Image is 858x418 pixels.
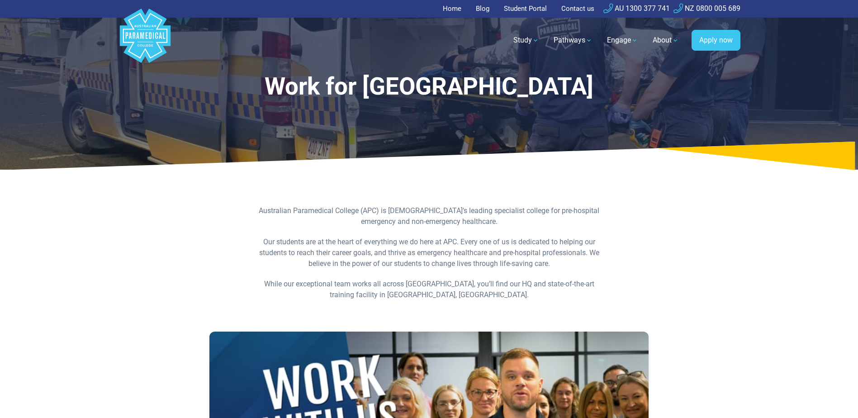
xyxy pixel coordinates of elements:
[603,4,670,13] a: AU 1300 377 741
[255,237,604,269] p: Our students are at the heart of everything we do here at APC. Every one of us is dedicated to he...
[548,28,598,53] a: Pathways
[508,28,545,53] a: Study
[692,30,740,51] a: Apply now
[118,18,172,63] a: Australian Paramedical College
[255,205,604,227] p: Australian Paramedical College (APC) is [DEMOGRAPHIC_DATA]’s leading specialist college for pre-h...
[602,28,644,53] a: Engage
[165,72,694,101] h1: Work for [GEOGRAPHIC_DATA]
[255,279,604,300] p: While our exceptional team works all across [GEOGRAPHIC_DATA], you’ll find our HQ and state-of-th...
[647,28,684,53] a: About
[673,4,740,13] a: NZ 0800 005 689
